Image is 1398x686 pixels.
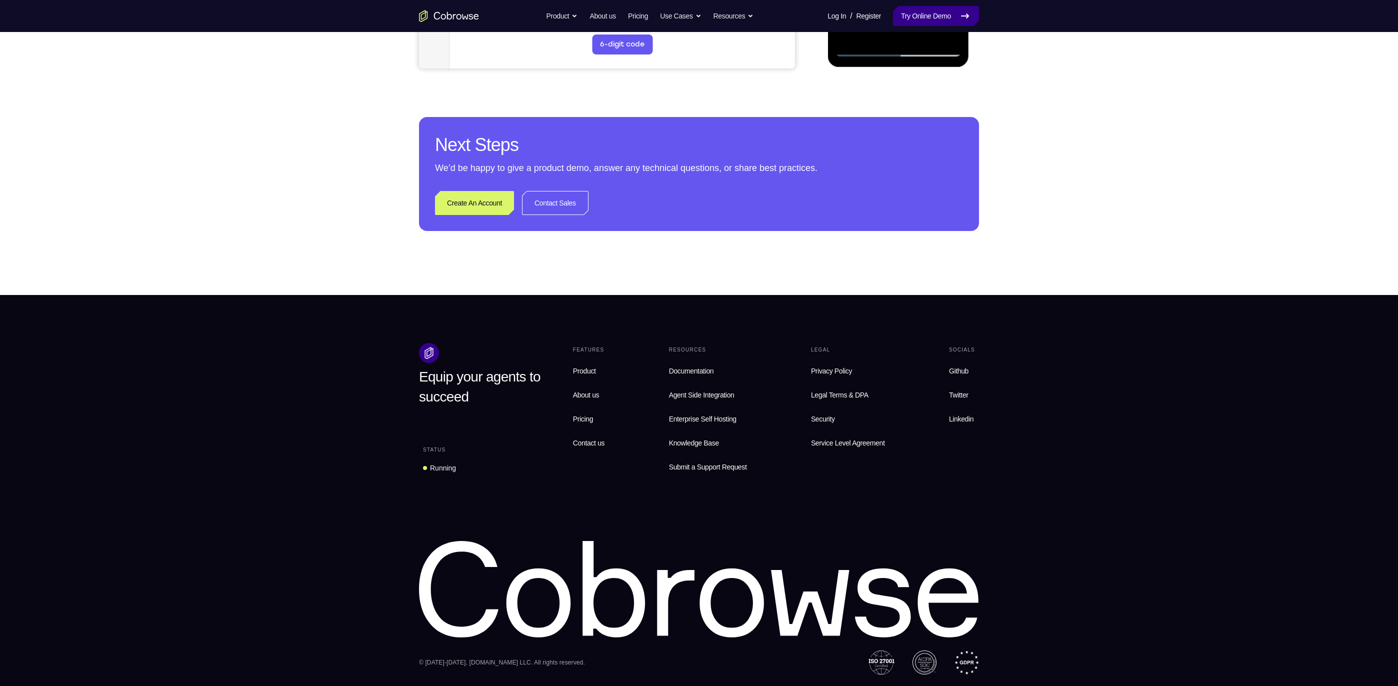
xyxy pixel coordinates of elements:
[419,369,540,404] span: Equip your agents to succeed
[72,74,180,82] span: android@example.com
[419,657,585,667] div: © [DATE]-[DATE], [DOMAIN_NAME] LLC. All rights reserved.
[945,409,979,429] a: Linkedin
[811,367,852,375] span: Privacy Policy
[569,433,608,453] a: Contact us
[669,389,747,401] span: Agent Side Integration
[6,52,24,70] a: Settings
[811,391,868,399] span: Legal Terms & DPA
[111,100,137,108] div: Online
[949,367,968,375] span: Github
[6,29,24,47] a: Sessions
[6,6,24,24] a: Connect
[38,6,93,22] h1: Connect
[811,437,885,449] span: Service Level Agreement
[665,457,751,477] a: Submit a Support Request
[949,415,973,423] span: Linkedin
[912,650,936,674] img: AICPA SOC
[186,113,247,121] div: App
[186,74,247,82] div: App
[669,413,747,425] span: Enterprise Self Hosting
[352,30,368,46] button: Refresh
[573,367,596,375] span: Product
[665,343,751,357] div: Resources
[298,33,316,43] label: Email
[573,439,604,447] span: Contact us
[56,33,182,43] input: Filter devices...
[669,439,719,447] span: Knowledge Base
[807,361,889,381] a: Privacy Policy
[850,10,852,22] span: /
[665,361,751,381] a: Documentation
[811,415,835,423] span: Security
[72,113,180,121] span: web@example.com
[945,361,979,381] a: Github
[138,64,140,66] div: New devices found.
[62,74,180,82] div: Email
[173,301,233,321] button: 6-digit code
[30,91,376,129] div: Open device details
[198,33,230,43] label: demo_id
[546,6,578,26] button: Product
[419,459,460,477] a: Running
[949,391,968,399] span: Twitter
[807,343,889,357] div: Legal
[573,391,599,399] span: About us
[419,10,479,22] a: Go to the home page
[589,6,615,26] a: About us
[669,461,747,473] span: Submit a Support Request
[253,74,281,82] span: +14 more
[856,6,881,26] a: Register
[868,650,894,674] img: ISO
[62,60,133,70] div: Trial Android Device
[807,385,889,405] a: Legal Terms & DPA
[435,133,963,157] h2: Next Steps
[954,650,979,674] img: GDPR
[419,443,449,457] div: Status
[62,113,180,121] div: Email
[665,409,751,429] a: Enterprise Self Hosting
[569,385,608,405] a: About us
[30,52,376,91] div: Open device details
[569,343,608,357] div: Features
[807,409,889,429] a: Security
[807,433,889,453] a: Service Level Agreement
[827,6,846,26] a: Log In
[196,113,247,121] span: Cobrowse demo
[713,6,754,26] button: Resources
[628,6,648,26] a: Pricing
[137,61,163,69] div: Online
[569,409,608,429] a: Pricing
[196,74,247,82] span: Cobrowse.io
[435,161,963,175] p: We’d be happy to give a product demo, answer any technical questions, or share best practices.
[316,62,364,80] a: Connect
[945,385,979,405] a: Twitter
[430,463,456,473] div: Running
[665,385,751,405] a: Agent Side Integration
[112,103,114,105] div: New devices found.
[660,6,701,26] button: Use Cases
[945,343,979,357] div: Socials
[893,6,979,26] a: Try Online Demo
[573,415,593,423] span: Pricing
[669,367,714,375] span: Documentation
[569,361,608,381] a: Product
[316,101,364,119] a: Connect
[522,191,588,215] a: Contact Sales
[253,113,279,121] span: +11 more
[665,433,751,453] a: Knowledge Base
[435,191,514,215] a: Create An Account
[62,99,107,109] div: Trial Website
